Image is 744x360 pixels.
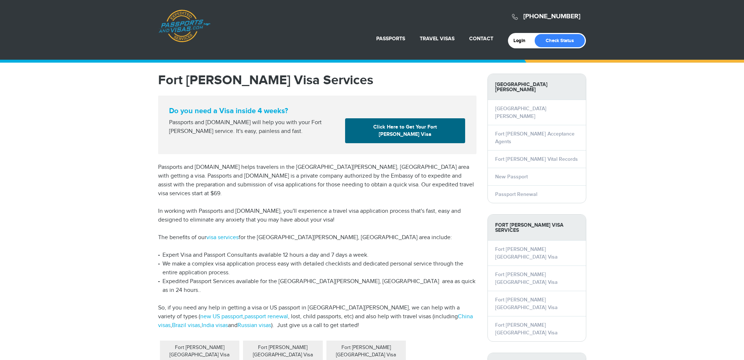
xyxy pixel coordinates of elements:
p: In working with Passports and [DOMAIN_NAME], you'll experience a travel visa application process ... [158,207,476,224]
a: Fort [PERSON_NAME] [GEOGRAPHIC_DATA] Visa [495,297,558,311]
a: India visas [202,322,228,329]
a: China visas [158,313,473,329]
a: Check Status [535,34,585,47]
a: Fort [PERSON_NAME] [GEOGRAPHIC_DATA] Visa [495,322,558,336]
a: Brazil visas [172,322,200,329]
li: Expert Visa and Passport Consultants available 12 hours a day and 7 days a week. [158,251,476,260]
a: Travel Visas [420,36,455,42]
a: Passport Renewal [495,191,537,197]
a: Contact [469,36,493,42]
a: Russian visas [238,322,271,329]
a: Fort [PERSON_NAME] [GEOGRAPHIC_DATA] Visa [495,271,558,285]
a: Passports & [DOMAIN_NAME] [158,10,210,42]
a: visa services [206,234,239,241]
p: The benefits of our for the [GEOGRAPHIC_DATA][PERSON_NAME], [GEOGRAPHIC_DATA] area include: [158,233,476,242]
a: [PHONE_NUMBER] [523,12,580,21]
a: Click Here to Get Your Fort [PERSON_NAME] Visa [345,118,465,143]
a: Passports [376,36,405,42]
strong: Fort [PERSON_NAME] Visa Services [488,215,586,241]
strong: [GEOGRAPHIC_DATA][PERSON_NAME] [488,74,586,100]
a: Fort [PERSON_NAME] Acceptance Agents [495,131,575,145]
strong: Do you need a Visa inside 4 weeks? [169,107,466,115]
p: So, if you need any help in getting a visa or US passport in [GEOGRAPHIC_DATA][PERSON_NAME], we c... [158,304,476,330]
a: Fort [PERSON_NAME] [GEOGRAPHIC_DATA] Visa [495,246,558,260]
a: Fort [PERSON_NAME] Vital Records [495,156,578,162]
a: passport renewal [244,313,288,320]
a: [GEOGRAPHIC_DATA][PERSON_NAME] [495,105,546,119]
p: Passports and [DOMAIN_NAME] helps travelers in the [GEOGRAPHIC_DATA][PERSON_NAME], [GEOGRAPHIC_DA... [158,163,476,198]
a: new US passport [200,313,243,320]
li: Expedited Passport Services available for the [GEOGRAPHIC_DATA][PERSON_NAME], [GEOGRAPHIC_DATA] a... [158,277,476,295]
a: Login [513,38,531,44]
a: New Passport [495,174,528,180]
div: Passports and [DOMAIN_NAME] will help you with your Fort [PERSON_NAME] service. It's easy, painle... [166,118,343,136]
h1: Fort [PERSON_NAME] Visa Services [158,74,476,87]
li: We make a complex visa application process easy with detailed checklists and dedicated personal s... [158,260,476,277]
